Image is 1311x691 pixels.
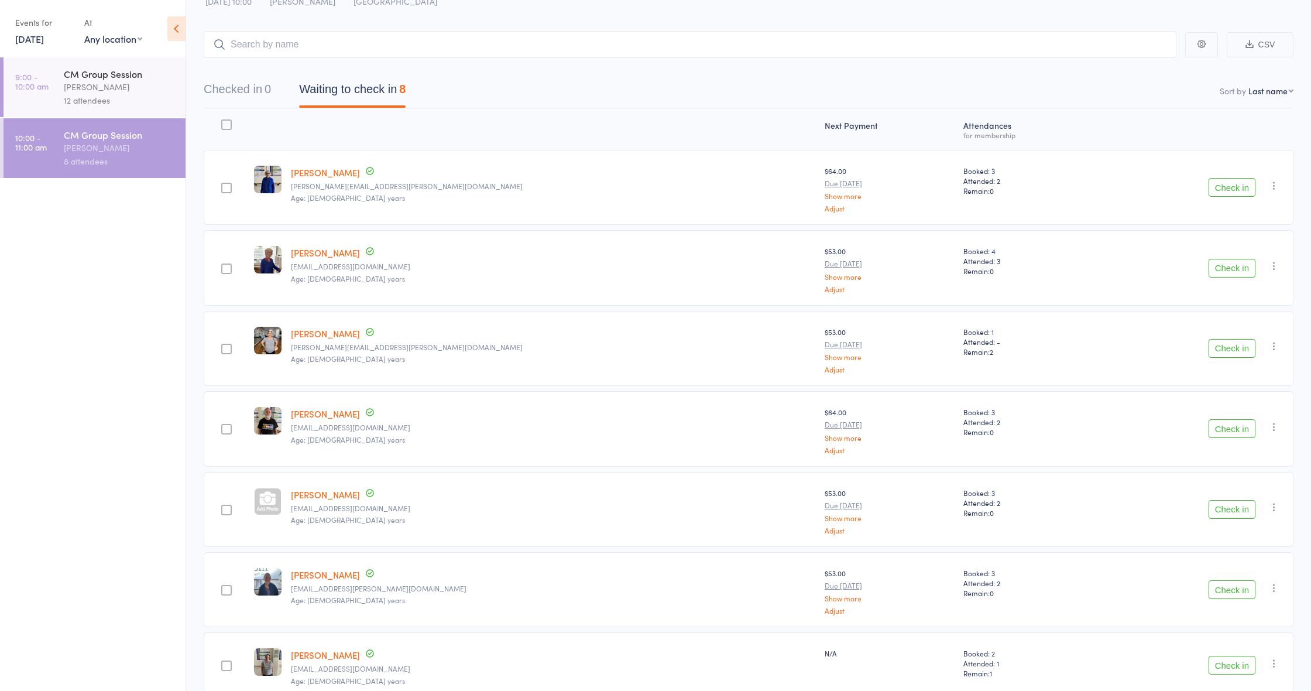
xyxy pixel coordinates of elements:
[254,166,282,193] img: image1753653269.png
[84,13,142,32] div: At
[990,427,994,437] span: 0
[291,193,405,203] span: Age: [DEMOGRAPHIC_DATA] years
[254,327,282,354] img: image1729465741.png
[291,408,360,420] a: [PERSON_NAME]
[990,668,992,678] span: 1
[64,141,176,155] div: [PERSON_NAME]
[291,488,360,501] a: [PERSON_NAME]
[4,118,186,178] a: 10:00 -11:00 amCM Group Session[PERSON_NAME]8 attendees
[299,77,406,108] button: Waiting to check in8
[825,273,954,280] a: Show more
[1248,85,1288,97] div: Last name
[825,594,954,602] a: Show more
[1209,339,1255,358] button: Check in
[990,186,994,196] span: 0
[963,337,1090,347] span: Attended: -
[825,434,954,442] a: Show more
[825,340,954,348] small: Due [DATE]
[64,94,176,107] div: 12 attendees
[64,80,176,94] div: [PERSON_NAME]
[825,259,954,268] small: Due [DATE]
[1209,580,1255,599] button: Check in
[15,32,44,45] a: [DATE]
[254,246,282,273] img: image1729211514.png
[825,204,954,212] a: Adjust
[963,508,1090,518] span: Remain:
[399,83,406,95] div: 8
[254,648,282,676] img: image1758855455.png
[963,347,1090,357] span: Remain:
[825,353,954,361] a: Show more
[963,488,1090,498] span: Booked: 3
[15,72,49,91] time: 9:00 - 10:00 am
[825,285,954,293] a: Adjust
[963,417,1090,427] span: Attended: 2
[963,407,1090,417] span: Booked: 3
[291,515,405,525] span: Age: [DEMOGRAPHIC_DATA] years
[825,568,954,614] div: $53.00
[291,649,360,661] a: [PERSON_NAME]
[825,365,954,373] a: Adjust
[291,262,815,271] small: Lynnecollett@gmail.com
[825,581,954,590] small: Due [DATE]
[963,568,1090,578] span: Booked: 3
[825,501,954,509] small: Due [DATE]
[990,347,993,357] span: 2
[291,354,405,364] span: Age: [DEMOGRAPHIC_DATA] years
[291,569,360,581] a: [PERSON_NAME]
[990,266,994,276] span: 0
[291,247,360,259] a: [PERSON_NAME]
[963,578,1090,588] span: Attended: 2
[291,273,405,283] span: Age: [DEMOGRAPHIC_DATA] years
[825,407,954,453] div: $64.00
[825,526,954,534] a: Adjust
[825,446,954,454] a: Adjust
[820,114,959,145] div: Next Payment
[963,327,1090,337] span: Booked: 1
[291,182,815,190] small: ann.clark.ipad@gmail.com
[990,588,994,598] span: 0
[825,514,954,522] a: Show more
[963,658,1090,668] span: Attended: 1
[291,166,360,179] a: [PERSON_NAME]
[963,176,1090,186] span: Attended: 2
[291,435,405,444] span: Age: [DEMOGRAPHIC_DATA] years
[64,128,176,141] div: CM Group Session
[963,266,1090,276] span: Remain:
[825,420,954,429] small: Due [DATE]
[1227,32,1293,57] button: CSV
[1209,178,1255,197] button: Check in
[291,327,360,340] a: [PERSON_NAME]
[291,343,815,351] small: anna.cottee@gmail.com
[963,186,1090,196] span: Remain:
[204,77,271,108] button: Checked in0
[15,13,73,32] div: Events for
[825,488,954,534] div: $53.00
[825,179,954,187] small: Due [DATE]
[1209,500,1255,519] button: Check in
[254,407,282,435] img: image1731108577.png
[64,67,176,80] div: CM Group Session
[963,648,1090,658] span: Booked: 2
[15,133,47,152] time: 10:00 - 11:00 am
[963,668,1090,678] span: Remain:
[291,595,405,605] span: Age: [DEMOGRAPHIC_DATA] years
[254,568,282,596] img: image1729560416.png
[825,327,954,373] div: $53.00
[265,83,271,95] div: 0
[204,31,1176,58] input: Search by name
[291,584,815,593] small: aclaire.powell@gmail.com
[1209,419,1255,438] button: Check in
[963,427,1090,437] span: Remain:
[959,114,1095,145] div: Atten­dances
[963,588,1090,598] span: Remain:
[291,504,815,512] small: c.mack0405@gmail.com
[963,498,1090,508] span: Attended: 2
[291,665,815,673] small: fionacol@yahoo.com
[963,131,1090,139] div: for membership
[1220,85,1246,97] label: Sort by
[990,508,994,518] span: 0
[963,166,1090,176] span: Booked: 3
[84,32,142,45] div: Any location
[1209,656,1255,675] button: Check in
